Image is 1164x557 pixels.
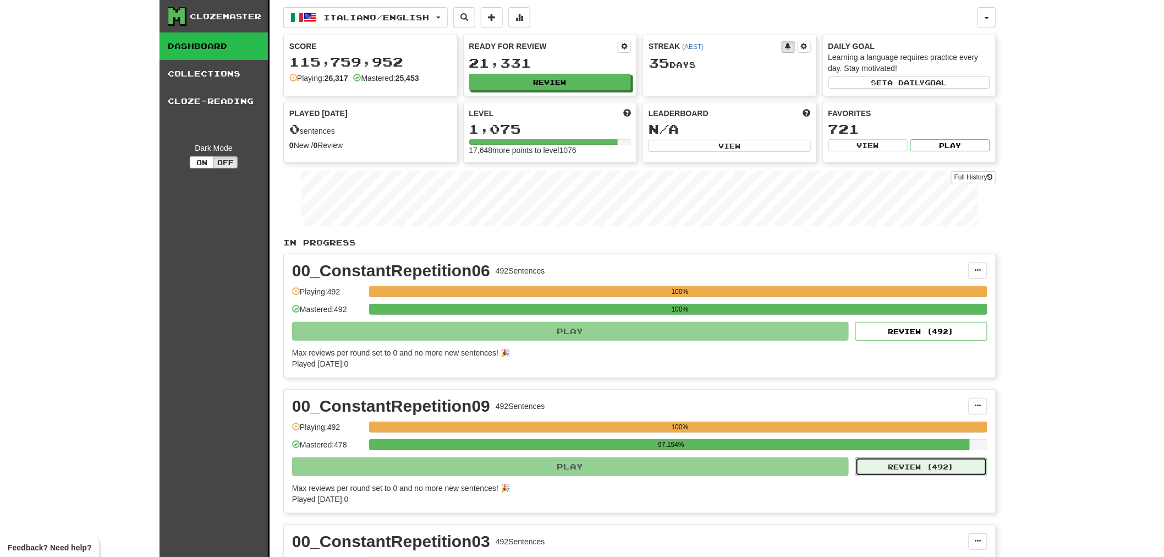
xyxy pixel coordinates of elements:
button: Review (492) [855,457,987,476]
a: Collections [160,60,268,88]
div: Score [289,41,452,52]
strong: 0 [289,141,294,150]
div: 115,759,952 [289,55,452,69]
div: 100% [372,422,987,433]
div: 100% [372,286,987,297]
div: Dark Mode [168,143,260,154]
span: N/A [649,121,679,136]
div: Day s [649,56,811,70]
p: In Progress [283,237,996,248]
div: Mastered: 478 [292,439,364,457]
a: Full History [951,171,996,183]
span: a daily [888,79,925,86]
div: 17,648 more points to level 1076 [469,145,632,156]
span: Leaderboard [649,108,709,119]
div: Mastered: [354,73,419,84]
span: Italiano / English [324,13,430,22]
button: Review (492) [855,322,987,341]
div: 00_ConstantRepetition09 [292,398,490,414]
button: View [649,140,811,152]
span: 0 [289,121,300,136]
div: 492 Sentences [496,536,545,547]
strong: 26,317 [325,74,348,83]
span: Played [DATE]: 0 [292,495,348,504]
button: Italiano/English [283,7,448,28]
a: Cloze-Reading [160,88,268,115]
a: (AEST) [682,43,704,51]
button: Play [910,139,990,151]
button: Seta dailygoal [828,77,991,89]
strong: 0 [314,141,318,150]
div: Playing: [289,73,348,84]
button: Add sentence to collection [481,7,503,28]
div: Favorites [828,108,991,119]
span: Level [469,108,494,119]
span: Score more points to level up [623,108,631,119]
div: Playing: 492 [292,422,364,440]
div: 97.154% [372,439,970,450]
button: Play [292,322,849,341]
button: Search sentences [453,7,475,28]
strong: 25,453 [396,74,419,83]
a: Dashboard [160,32,268,60]
div: 100% [372,304,987,315]
span: Played [DATE] [289,108,348,119]
div: 1,075 [469,122,632,136]
div: Learning a language requires practice every day. Stay motivated! [828,52,991,74]
div: 00_ConstantRepetition06 [292,263,490,279]
div: Clozemaster [190,11,261,22]
div: 492 Sentences [496,401,545,412]
button: Play [292,457,849,476]
div: 00_ConstantRepetition03 [292,533,490,550]
button: Off [213,156,238,168]
span: Played [DATE]: 0 [292,359,348,368]
div: Ready for Review [469,41,618,52]
button: More stats [508,7,530,28]
div: sentences [289,122,452,136]
div: Max reviews per round set to 0 and no more new sentences! 🎉 [292,347,981,358]
button: Review [469,74,632,90]
span: This week in points, UTC [803,108,811,119]
div: 21,331 [469,56,632,70]
div: 492 Sentences [496,265,545,276]
div: Max reviews per round set to 0 and no more new sentences! 🎉 [292,483,981,494]
div: 721 [828,122,991,136]
span: Open feedback widget [8,542,91,553]
div: Daily Goal [828,41,991,52]
span: 35 [649,55,669,70]
div: Playing: 492 [292,286,364,304]
div: Mastered: 492 [292,304,364,322]
div: Streak [649,41,782,52]
button: View [828,139,908,151]
button: On [190,156,214,168]
div: New / Review [289,140,452,151]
